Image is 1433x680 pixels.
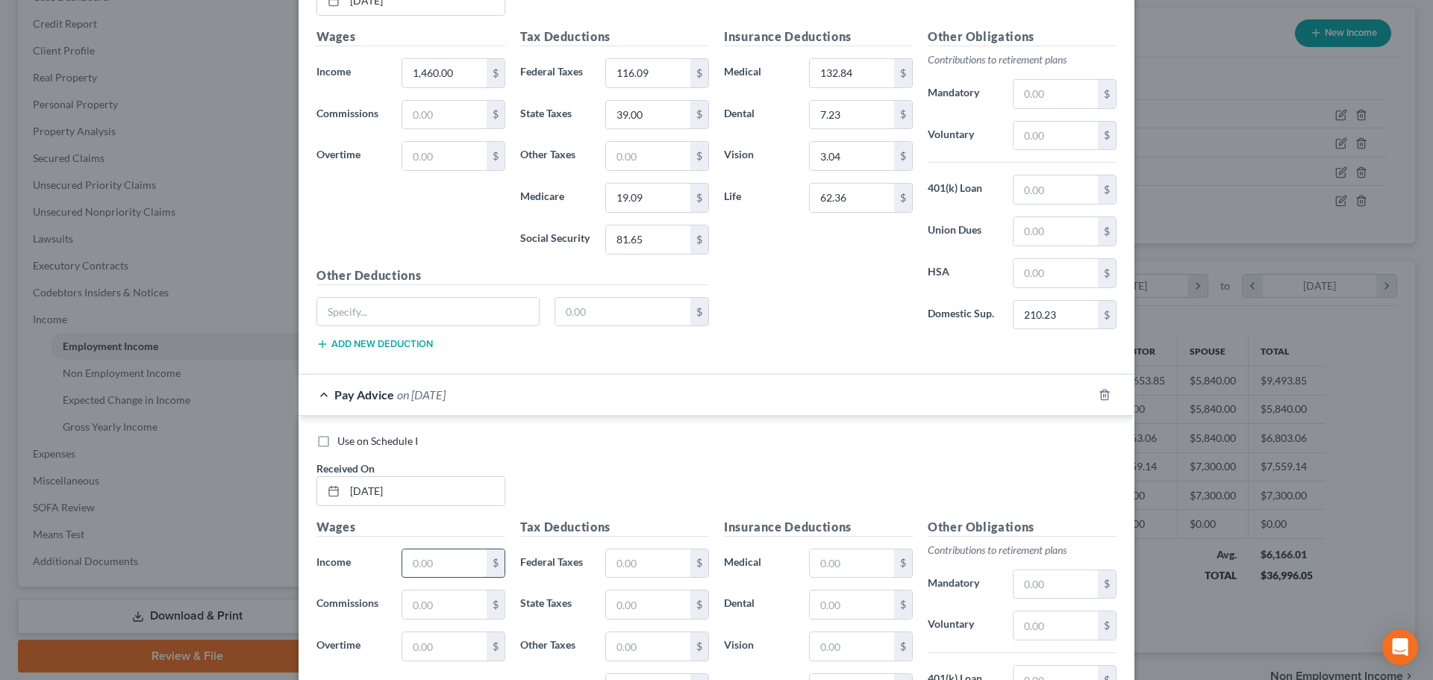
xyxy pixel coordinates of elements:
[810,632,894,661] input: 0.00
[487,632,505,661] div: $
[606,225,690,254] input: 0.00
[1098,80,1116,108] div: $
[402,101,487,129] input: 0.00
[487,590,505,619] div: $
[402,59,487,87] input: 0.00
[690,142,708,170] div: $
[606,590,690,619] input: 0.00
[716,183,802,213] label: Life
[513,590,598,620] label: State Taxes
[316,338,433,350] button: Add new deduction
[894,549,912,578] div: $
[724,28,913,46] h5: Insurance Deductions
[690,225,708,254] div: $
[920,216,1005,246] label: Union Dues
[928,28,1117,46] h5: Other Obligations
[894,632,912,661] div: $
[316,462,375,475] span: Received On
[513,549,598,578] label: Federal Taxes
[920,175,1005,205] label: 401(k) Loan
[513,225,598,255] label: Social Security
[487,101,505,129] div: $
[810,101,894,129] input: 0.00
[920,79,1005,109] label: Mandatory
[810,142,894,170] input: 0.00
[402,590,487,619] input: 0.00
[894,184,912,212] div: $
[316,266,709,285] h5: Other Deductions
[487,142,505,170] div: $
[513,58,598,88] label: Federal Taxes
[513,631,598,661] label: Other Taxes
[810,184,894,212] input: 0.00
[1014,259,1098,287] input: 0.00
[1382,629,1418,665] div: Open Intercom Messenger
[513,100,598,130] label: State Taxes
[1098,259,1116,287] div: $
[316,555,351,568] span: Income
[309,100,394,130] label: Commissions
[316,28,505,46] h5: Wages
[402,142,487,170] input: 0.00
[920,300,1005,330] label: Domestic Sup.
[894,59,912,87] div: $
[606,184,690,212] input: 0.00
[894,142,912,170] div: $
[397,387,446,402] span: on [DATE]
[513,183,598,213] label: Medicare
[1014,217,1098,246] input: 0.00
[894,590,912,619] div: $
[1098,175,1116,204] div: $
[690,184,708,212] div: $
[345,477,505,505] input: MM/DD/YYYY
[920,611,1005,640] label: Voluntary
[1014,301,1098,329] input: 0.00
[606,142,690,170] input: 0.00
[316,518,505,537] h5: Wages
[716,100,802,130] label: Dental
[716,631,802,661] label: Vision
[513,141,598,171] label: Other Taxes
[1098,570,1116,599] div: $
[810,590,894,619] input: 0.00
[1098,217,1116,246] div: $
[487,549,505,578] div: $
[1098,122,1116,150] div: $
[520,28,709,46] h5: Tax Deductions
[606,632,690,661] input: 0.00
[1014,122,1098,150] input: 0.00
[810,549,894,578] input: 0.00
[402,549,487,578] input: 0.00
[1098,611,1116,640] div: $
[928,518,1117,537] h5: Other Obligations
[520,518,709,537] h5: Tax Deductions
[606,549,690,578] input: 0.00
[555,298,691,326] input: 0.00
[920,258,1005,288] label: HSA
[337,434,418,447] span: Use on Schedule I
[928,543,1117,558] p: Contributions to retirement plans
[402,632,487,661] input: 0.00
[309,141,394,171] label: Overtime
[487,59,505,87] div: $
[606,59,690,87] input: 0.00
[334,387,394,402] span: Pay Advice
[928,52,1117,67] p: Contributions to retirement plans
[1014,80,1098,108] input: 0.00
[690,298,708,326] div: $
[724,518,913,537] h5: Insurance Deductions
[309,590,394,620] label: Commissions
[716,141,802,171] label: Vision
[810,59,894,87] input: 0.00
[716,58,802,88] label: Medical
[690,101,708,129] div: $
[920,570,1005,599] label: Mandatory
[894,101,912,129] div: $
[716,549,802,578] label: Medical
[690,59,708,87] div: $
[690,590,708,619] div: $
[316,65,351,78] span: Income
[1014,175,1098,204] input: 0.00
[1098,301,1116,329] div: $
[309,631,394,661] label: Overtime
